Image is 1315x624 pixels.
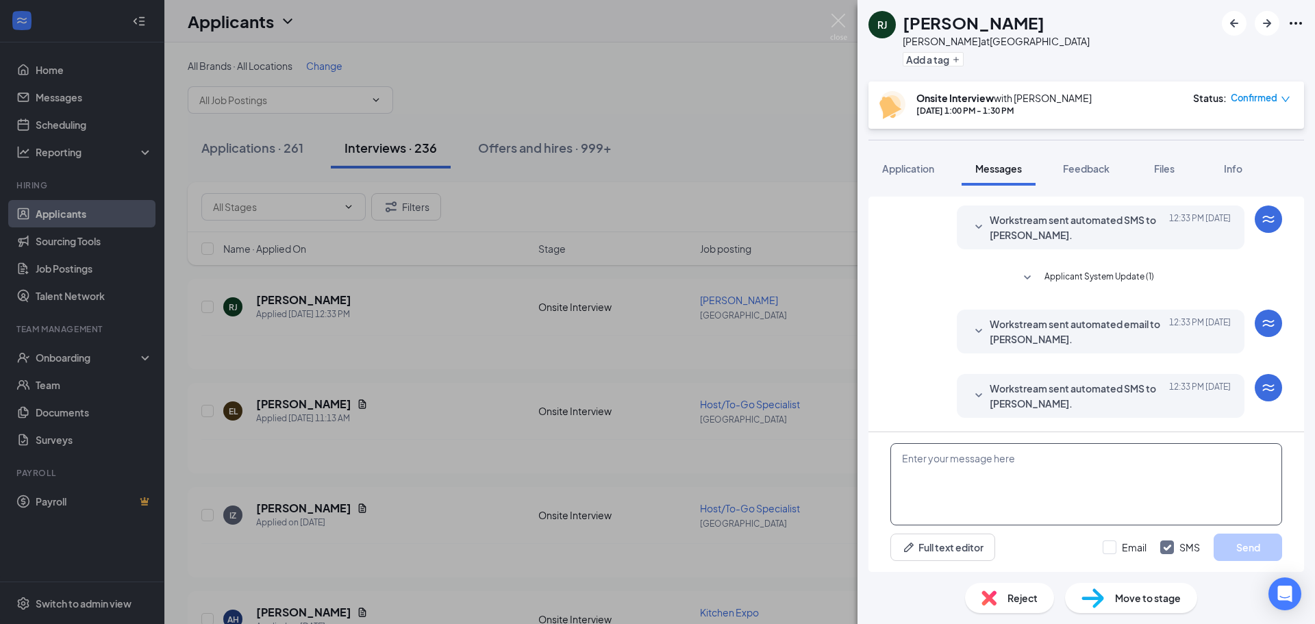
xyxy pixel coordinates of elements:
svg: WorkstreamLogo [1260,379,1277,396]
div: Status : [1193,91,1227,105]
span: Applicant System Update (1) [1044,270,1154,286]
span: Workstream sent automated SMS to [PERSON_NAME]. [990,381,1169,411]
svg: WorkstreamLogo [1260,211,1277,227]
div: [DATE] 1:00 PM - 1:30 PM [916,105,1092,116]
button: Full text editorPen [890,534,995,561]
button: Send [1214,534,1282,561]
span: Workstream sent automated SMS to [PERSON_NAME]. [990,212,1169,242]
svg: Pen [902,540,916,554]
span: [DATE] 12:33 PM [1169,381,1231,411]
button: ArrowLeftNew [1222,11,1247,36]
span: Feedback [1063,162,1110,175]
div: Open Intercom Messenger [1268,577,1301,610]
svg: Plus [952,55,960,64]
svg: SmallChevronDown [970,323,987,340]
span: Workstream sent automated email to [PERSON_NAME]. [990,316,1169,347]
span: [DATE] 12:33 PM [1169,212,1231,242]
span: Files [1154,162,1175,175]
button: ArrowRight [1255,11,1279,36]
span: Reject [1007,590,1038,606]
div: with [PERSON_NAME] [916,91,1092,105]
span: Messages [975,162,1022,175]
span: Info [1224,162,1242,175]
svg: SmallChevronDown [970,388,987,404]
svg: WorkstreamLogo [1260,315,1277,332]
button: PlusAdd a tag [903,52,964,66]
div: [PERSON_NAME] at [GEOGRAPHIC_DATA] [903,34,1090,48]
div: RJ [877,18,887,32]
span: Move to stage [1115,590,1181,606]
svg: SmallChevronDown [970,219,987,236]
svg: SmallChevronDown [1019,270,1036,286]
svg: ArrowLeftNew [1226,15,1242,32]
svg: Ellipses [1288,15,1304,32]
span: Application [882,162,934,175]
button: SmallChevronDownApplicant System Update (1) [1019,270,1154,286]
span: [DATE] 12:33 PM [1169,316,1231,347]
b: Onsite Interview [916,92,994,104]
h1: [PERSON_NAME] [903,11,1044,34]
svg: ArrowRight [1259,15,1275,32]
span: down [1281,95,1290,104]
span: Confirmed [1231,91,1277,105]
